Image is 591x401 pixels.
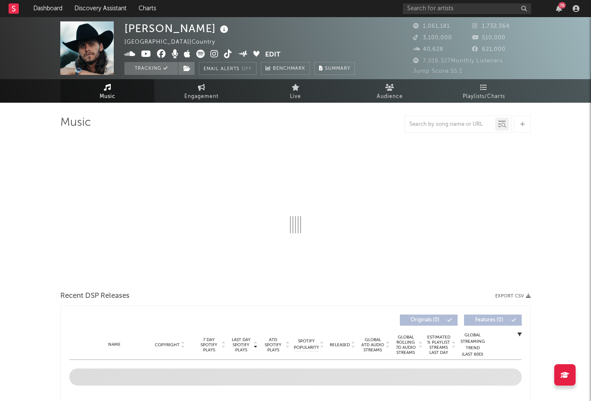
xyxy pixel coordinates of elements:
span: Estimated % Playlist Streams Last Day [427,335,450,355]
a: Playlists/Charts [437,79,531,103]
span: Spotify Popularity [294,338,319,351]
button: Originals(0) [400,315,458,326]
a: Music [60,79,154,103]
span: Playlists/Charts [463,92,505,102]
span: 1,061,181 [413,24,450,29]
button: Export CSV [495,294,531,299]
button: Tracking [124,62,178,75]
span: 7 Day Spotify Plays [198,337,220,353]
em: Off [242,67,252,71]
span: Music [100,92,115,102]
div: Global Streaming Trend (Last 60D) [460,332,485,358]
input: Search by song name or URL [405,121,495,128]
div: Name [86,342,142,348]
span: Global ATD Audio Streams [361,337,384,353]
span: Recent DSP Releases [60,291,130,301]
span: Benchmark [273,64,305,74]
span: Copyright [155,342,180,348]
a: Live [248,79,343,103]
span: 40,628 [413,47,443,52]
button: 76 [556,5,562,12]
button: Features(0) [464,315,522,326]
a: Audience [343,79,437,103]
button: Email AlertsOff [199,62,257,75]
span: ATD Spotify Plays [262,337,284,353]
span: 7,016,327 Monthly Listeners [413,58,503,64]
span: 510,000 [472,35,505,41]
button: Edit [265,50,281,60]
a: Engagement [154,79,248,103]
span: Released [330,342,350,348]
span: Engagement [184,92,219,102]
span: Global Rolling 7D Audio Streams [394,335,417,355]
span: Audience [377,92,403,102]
a: Benchmark [261,62,310,75]
button: Summary [314,62,355,75]
span: Last Day Spotify Plays [230,337,252,353]
span: Summary [325,66,350,71]
span: 621,000 [472,47,505,52]
span: 1,732,364 [472,24,510,29]
span: Live [290,92,301,102]
div: [GEOGRAPHIC_DATA] | Country [124,37,225,48]
span: 3,100,000 [413,35,452,41]
span: Jump Score: 55.1 [413,68,462,74]
span: Features ( 0 ) [470,318,509,323]
div: [PERSON_NAME] [124,21,230,36]
div: 76 [558,2,566,9]
span: Originals ( 0 ) [405,318,445,323]
input: Search for artists [403,3,531,14]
